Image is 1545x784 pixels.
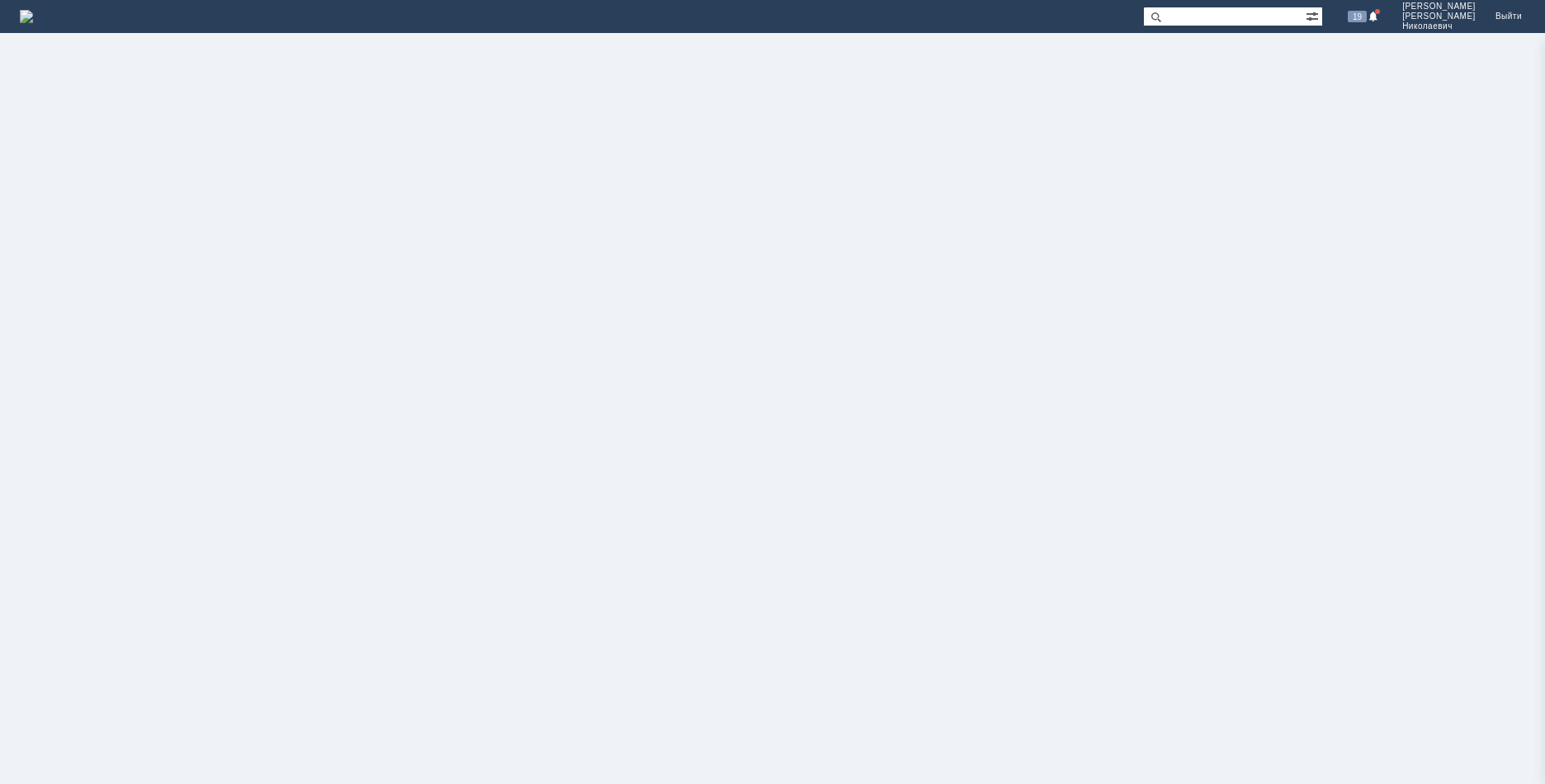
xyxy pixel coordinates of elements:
span: [PERSON_NAME] [1402,12,1476,21]
span: 19 [1348,11,1367,22]
span: [PERSON_NAME] [1402,2,1476,12]
span: Расширенный поиск [1306,7,1322,23]
a: Перейти на домашнюю страницу [20,10,33,23]
img: logo [20,10,33,23]
span: Николаевич [1402,21,1453,31]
